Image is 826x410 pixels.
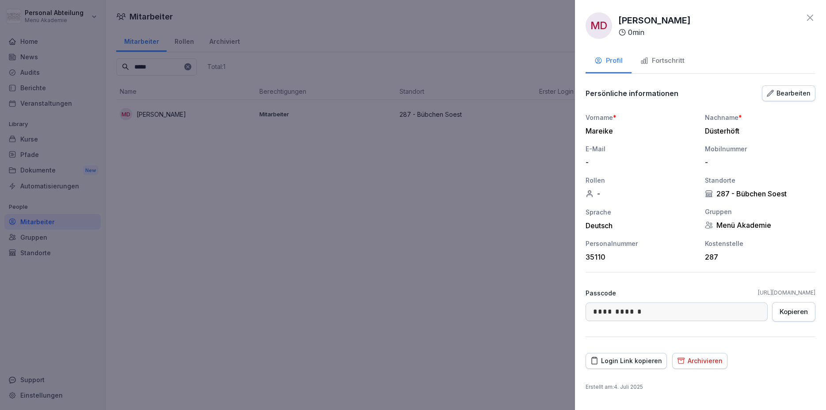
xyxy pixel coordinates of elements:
[586,158,692,167] div: -
[705,126,811,135] div: Düsterhöft
[780,307,808,317] div: Kopieren
[672,353,727,369] button: Archivieren
[590,356,662,366] div: Login Link kopieren
[767,88,811,98] div: Bearbeiten
[758,289,815,297] a: [URL][DOMAIN_NAME]
[586,113,696,122] div: Vorname
[677,356,723,366] div: Archivieren
[586,12,612,39] div: MD
[772,302,815,322] button: Kopieren
[762,85,815,101] button: Bearbeiten
[705,207,815,216] div: Gruppen
[586,176,696,185] div: Rollen
[586,50,632,73] button: Profil
[586,288,616,298] p: Passcode
[586,353,667,369] button: Login Link kopieren
[705,176,815,185] div: Standorte
[586,189,696,198] div: -
[586,383,815,391] p: Erstellt am : 4. Juli 2025
[586,89,678,98] p: Persönliche informationen
[705,221,815,230] div: Menü Akademie
[586,207,696,217] div: Sprache
[628,27,644,38] p: 0 min
[705,239,815,248] div: Kostenstelle
[705,253,811,261] div: 287
[632,50,693,73] button: Fortschritt
[594,56,623,66] div: Profil
[705,189,815,198] div: 287 - Bübchen Soest
[586,239,696,248] div: Personalnummer
[618,14,691,27] p: [PERSON_NAME]
[705,144,815,153] div: Mobilnummer
[705,113,815,122] div: Nachname
[586,221,696,230] div: Deutsch
[586,253,692,261] div: 35110
[586,126,692,135] div: Mareike
[705,158,811,167] div: -
[640,56,685,66] div: Fortschritt
[586,144,696,153] div: E-Mail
